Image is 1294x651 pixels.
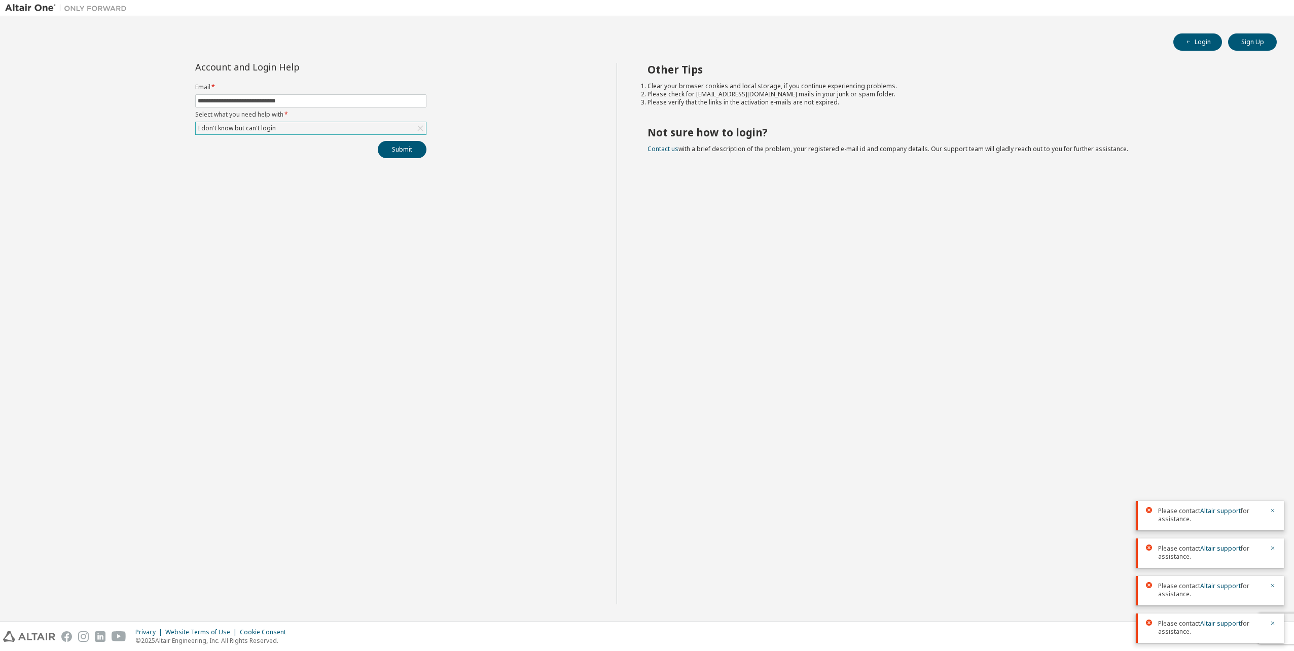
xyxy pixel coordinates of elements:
span: Please contact for assistance. [1158,507,1264,523]
a: Altair support [1200,507,1241,515]
div: Account and Login Help [195,63,380,71]
div: Privacy [135,628,165,636]
div: I don't know but can't login [196,123,277,134]
h2: Not sure how to login? [648,126,1259,139]
div: I don't know but can't login [196,122,426,134]
button: Login [1173,33,1222,51]
li: Clear your browser cookies and local storage, if you continue experiencing problems. [648,82,1259,90]
button: Submit [378,141,426,158]
img: linkedin.svg [95,631,105,642]
button: Sign Up [1228,33,1277,51]
li: Please verify that the links in the activation e-mails are not expired. [648,98,1259,106]
span: Please contact for assistance. [1158,545,1264,561]
li: Please check for [EMAIL_ADDRESS][DOMAIN_NAME] mails in your junk or spam folder. [648,90,1259,98]
span: Please contact for assistance. [1158,582,1264,598]
span: Please contact for assistance. [1158,620,1264,636]
a: Altair support [1200,619,1241,628]
img: Altair One [5,3,132,13]
img: instagram.svg [78,631,89,642]
a: Contact us [648,144,678,153]
p: © 2025 Altair Engineering, Inc. All Rights Reserved. [135,636,292,645]
span: with a brief description of the problem, your registered e-mail id and company details. Our suppo... [648,144,1128,153]
img: youtube.svg [112,631,126,642]
img: altair_logo.svg [3,631,55,642]
div: Cookie Consent [240,628,292,636]
div: Website Terms of Use [165,628,240,636]
a: Altair support [1200,544,1241,553]
a: Altair support [1200,582,1241,590]
label: Email [195,83,426,91]
img: facebook.svg [61,631,72,642]
label: Select what you need help with [195,111,426,119]
h2: Other Tips [648,63,1259,76]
